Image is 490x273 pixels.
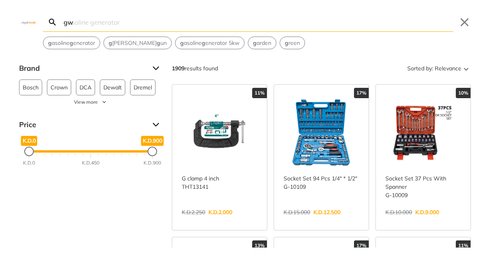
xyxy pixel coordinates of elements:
span: asoline enerator 5kw [180,39,239,47]
div: K.D.450 [82,159,99,167]
button: Dremel [130,79,156,95]
div: Minimum Price [24,147,34,156]
strong: g [109,39,112,46]
svg: Search [48,17,57,27]
button: Select suggestion: glue gun [104,37,171,49]
span: asoline enerator [48,39,95,47]
div: 11% [252,88,267,98]
div: Suggestion: green [280,37,305,49]
strong: g [253,39,257,46]
span: Relevance [435,62,461,75]
span: [PERSON_NAME] un [109,39,167,47]
span: Dremel [134,80,152,95]
span: reen [285,39,300,47]
input: Search… [62,13,453,31]
button: Bosch [19,79,42,95]
span: View more [74,99,98,106]
div: K.D.900 [144,159,161,167]
div: Maximum Price [148,147,157,156]
div: results found [172,62,218,75]
strong: g [285,39,288,46]
button: Sorted by:Relevance Sort [406,62,471,75]
svg: Sort [461,64,471,73]
div: 10% [456,88,471,98]
button: Dewalt [100,79,125,95]
span: Dewalt [103,80,122,95]
strong: g [157,39,160,46]
strong: 1909 [172,65,185,72]
strong: g [70,39,73,46]
strong: g [180,39,184,46]
div: Suggestion: glue gun [103,37,172,49]
span: Crown [51,80,68,95]
span: DCA [80,80,91,95]
button: View more [19,99,162,106]
div: 13% [252,240,267,251]
span: arden [253,39,271,47]
strong: g [48,39,52,46]
div: 17% [354,240,369,251]
button: Select suggestion: garden [248,37,276,49]
span: Brand [19,62,146,75]
button: Select suggestion: gasoline generator 5kw [175,37,244,49]
span: Bosch [23,80,39,95]
button: Crown [47,79,71,95]
button: DCA [76,79,95,95]
button: Close [458,16,471,29]
strong: g [202,39,205,46]
div: 11% [456,240,471,251]
div: K.D.0 [23,159,35,167]
button: Select suggestion: green [280,37,305,49]
div: Suggestion: garden [248,37,276,49]
span: Price [19,118,146,131]
button: Select suggestion: gasoline generator [43,37,100,49]
img: Close [19,20,38,24]
div: Suggestion: gasoline generator [43,37,100,49]
div: 17% [354,88,369,98]
div: Suggestion: gasoline generator 5kw [175,37,245,49]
